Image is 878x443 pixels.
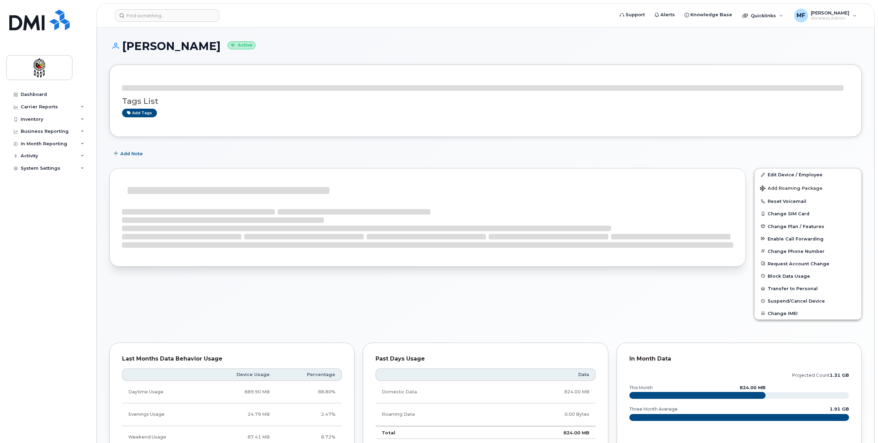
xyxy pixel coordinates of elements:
td: Roaming Data [376,403,497,426]
button: Change Plan / Features [755,220,861,233]
span: Change Plan / Features [768,224,824,229]
td: Total [376,426,497,439]
button: Reset Voicemail [755,195,861,207]
button: Change Phone Number [755,245,861,257]
span: Add Note [120,150,143,157]
button: Transfer to Personal [755,282,861,295]
a: Edit Device / Employee [755,168,861,181]
text: 824.00 MB [740,385,766,390]
button: Change IMEI [755,307,861,319]
div: Past Days Usage [376,355,595,362]
button: Request Account Change [755,257,861,270]
button: Block Data Usage [755,270,861,282]
a: Add tags [122,109,157,117]
th: Data [498,368,596,381]
text: 1.91 GB [830,406,849,412]
th: Device Usage [203,368,276,381]
h3: Tags List [122,97,849,106]
div: In Month Data [629,355,849,362]
h1: [PERSON_NAME] [109,40,862,52]
td: 2.47% [276,403,342,426]
tspan: 1.31 GB [830,373,849,378]
td: 0.00 Bytes [498,403,596,426]
th: Percentage [276,368,342,381]
button: Suspend/Cancel Device [755,295,861,307]
text: three month average [629,406,678,412]
button: Add Roaming Package [755,181,861,195]
span: Enable Call Forwarding [768,236,824,241]
button: Add Note [109,147,149,160]
td: 889.90 MB [203,381,276,403]
td: Evenings Usage [122,403,203,426]
text: this month [629,385,653,390]
td: 824.00 MB [498,381,596,403]
td: Daytime Usage [122,381,203,403]
td: Domestic Data [376,381,497,403]
div: Last Months Data Behavior Usage [122,355,342,362]
td: 24.79 MB [203,403,276,426]
td: 824.00 MB [498,426,596,439]
text: projected count [792,373,849,378]
td: 88.80% [276,381,342,403]
tr: Weekdays from 6:00pm to 8:00am [122,403,342,426]
span: Add Roaming Package [760,186,822,192]
button: Enable Call Forwarding [755,233,861,245]
small: Active [228,41,256,49]
button: Change SIM Card [755,207,861,220]
span: Suspend/Cancel Device [768,298,825,304]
